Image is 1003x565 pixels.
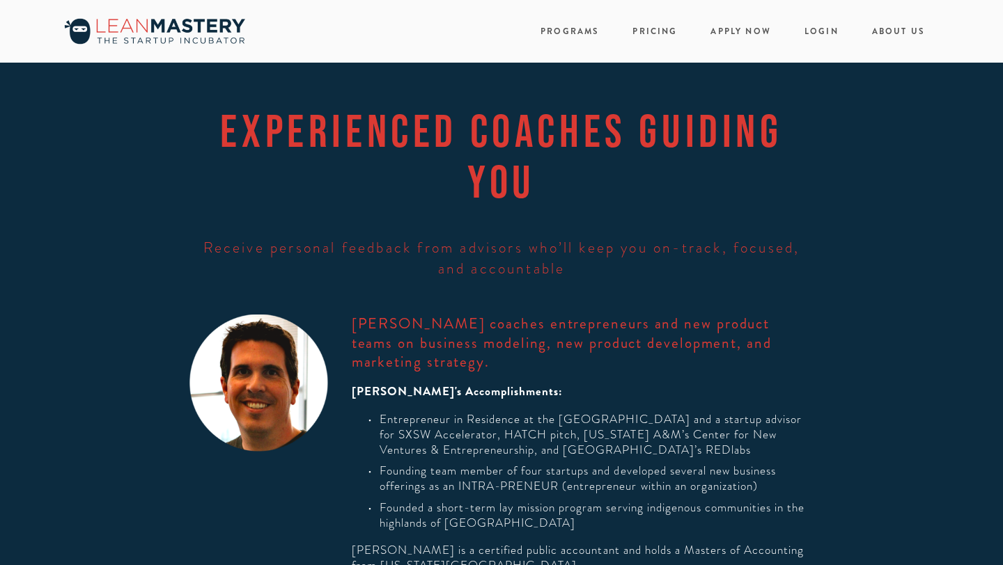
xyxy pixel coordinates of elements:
h3: Receive personal feedback from advisors who’ll keep you on-track, focused, and accountable [189,237,813,279]
a: Login [804,22,839,41]
a: Programs [541,25,599,38]
p: Founded a short-term lay mission program serving indigenous communities in the highlands of [GEOG... [380,500,814,531]
img: StephenWhite_201404_13_Circle.png [189,315,327,452]
h1: EXPERIENCED COACHES GUIDING YOU [189,106,813,207]
a: Apply Now [710,22,770,41]
img: LeanMastery, the incubator your startup needs to get going, grow &amp; thrive [57,15,252,48]
a: Pricing [632,22,677,41]
p: Founding team member of four startups and developed several new business offerings as an INTRA-PR... [380,463,814,494]
strong: [PERSON_NAME]'s Accomplishments: [352,383,563,400]
p: Entrepreneur in Residence at the [GEOGRAPHIC_DATA] and a startup advisor for SXSW Accelerator, HA... [380,412,814,458]
a: About Us [872,22,925,41]
h2: [PERSON_NAME] coaches entrepreneurs and new product teams on business modeling, new product devel... [352,315,814,372]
